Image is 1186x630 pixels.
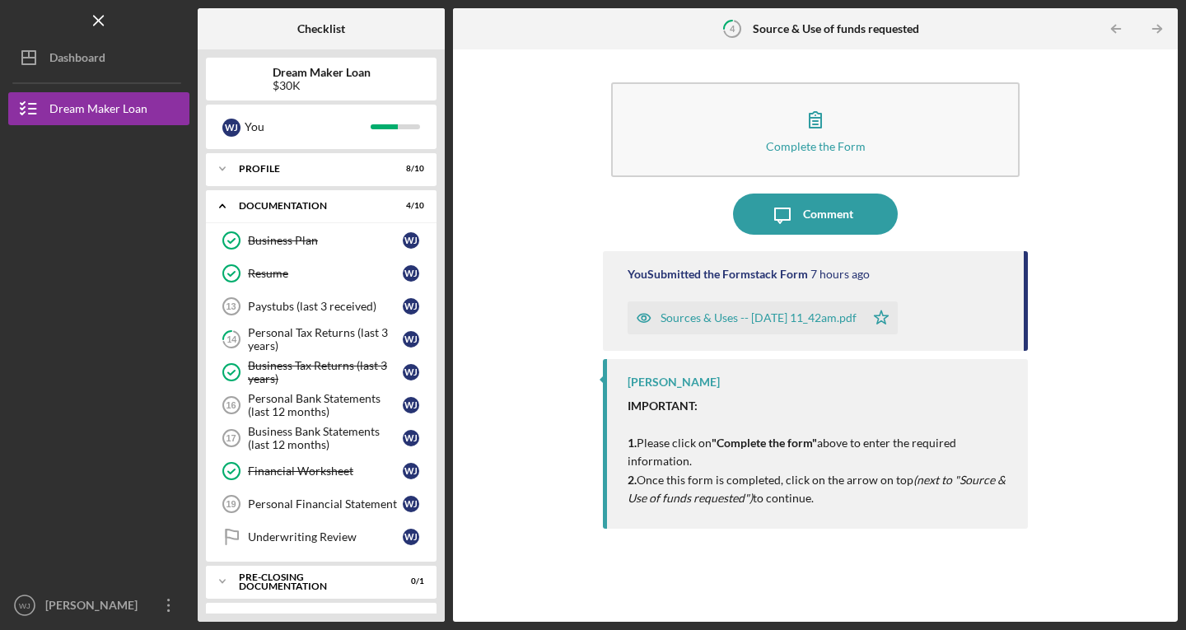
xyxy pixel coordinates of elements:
div: Complete the Form [766,140,866,152]
tspan: 17 [226,433,236,443]
button: WJ[PERSON_NAME] [8,589,189,622]
strong: "Complete the form" [712,436,817,450]
a: Business Tax Returns (last 3 years)WJ [214,356,428,389]
div: Business Plan [248,234,403,247]
div: 8 / 10 [395,164,424,174]
div: Financial Worksheet [248,464,403,478]
div: Documentation [239,201,383,211]
div: Business Bank Statements (last 12 months) [248,425,403,451]
div: Resume [248,267,403,280]
p: Please click on above to enter the required information. [628,397,1011,471]
b: Checklist [297,22,345,35]
div: W J [403,529,419,545]
div: [PERSON_NAME] [41,589,148,626]
div: W J [403,298,419,315]
div: Comment [803,194,853,235]
div: W J [403,265,419,282]
b: Dream Maker Loan [273,66,371,79]
a: Business PlanWJ [214,224,428,257]
tspan: 13 [226,301,236,311]
div: Personal Bank Statements (last 12 months) [248,392,403,418]
a: Underwriting ReviewWJ [214,520,428,553]
div: Paystubs (last 3 received) [248,300,403,313]
div: Sources & Uses -- [DATE] 11_42am.pdf [661,311,857,324]
div: Pre-Closing Documentation [239,572,383,591]
div: W J [403,331,419,348]
button: Dashboard [8,41,189,74]
div: You Submitted the Formstack Form [628,268,808,281]
div: You [245,113,371,141]
div: W J [403,430,419,446]
tspan: 14 [226,334,237,345]
a: 13Paystubs (last 3 received)WJ [214,290,428,323]
a: 16Personal Bank Statements (last 12 months)WJ [214,389,428,422]
div: Dashboard [49,41,105,78]
div: W J [403,364,419,380]
div: [PERSON_NAME] [628,376,720,389]
div: Underwriting Review [248,530,403,544]
div: W J [222,119,240,137]
div: 0 / 1 [395,576,424,586]
a: 17Business Bank Statements (last 12 months)WJ [214,422,428,455]
div: W J [403,496,419,512]
a: ResumeWJ [214,257,428,290]
button: Dream Maker Loan [8,92,189,125]
div: W J [403,397,419,413]
a: 19Personal Financial StatementWJ [214,488,428,520]
p: Once this form is completed, click on the arrow on top to continue. [628,471,1011,508]
div: Dream Maker Loan [49,92,147,129]
div: Personal Tax Returns (last 3 years) [248,326,403,352]
tspan: 16 [226,400,236,410]
button: Sources & Uses -- [DATE] 11_42am.pdf [628,301,898,334]
strong: IMPORTANT: [628,399,698,413]
strong: 2. [628,473,637,487]
tspan: 4 [730,23,735,34]
div: Business Tax Returns (last 3 years) [248,359,403,385]
a: 14Personal Tax Returns (last 3 years)WJ [214,323,428,356]
strong: 1. [628,436,637,450]
div: Personal Financial Statement [248,497,403,511]
button: Comment [733,194,898,235]
div: W J [403,232,419,249]
div: W J [403,463,419,479]
tspan: 19 [226,499,236,509]
text: WJ [19,601,30,610]
div: Profile [239,164,383,174]
div: $30K [273,79,371,92]
time: 2025-08-12 15:42 [810,268,870,281]
a: Financial WorksheetWJ [214,455,428,488]
div: 4 / 10 [395,201,424,211]
b: Source & Use of funds requested [753,22,919,35]
button: Complete the Form [611,82,1020,177]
